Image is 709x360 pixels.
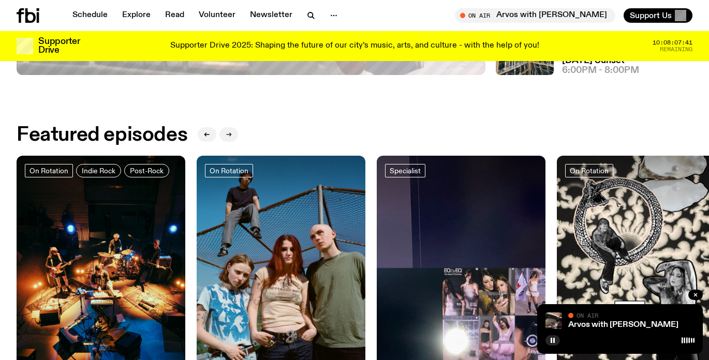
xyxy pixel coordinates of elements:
a: Volunteer [193,8,242,23]
span: On Rotation [29,167,68,174]
span: Remaining [660,47,692,52]
a: Read [159,8,190,23]
a: On Rotation [205,164,253,177]
a: Explore [116,8,157,23]
a: Specialist [385,164,425,177]
a: Newsletter [244,8,299,23]
span: Indie Rock [82,167,115,174]
p: Supporter Drive 2025: Shaping the future of our city’s music, arts, and culture - with the help o... [170,41,539,51]
span: On Rotation [210,167,248,174]
button: Support Us [624,8,692,23]
span: Post-Rock [130,167,164,174]
span: On Rotation [570,167,609,174]
span: Support Us [630,11,672,20]
a: Post-Rock [124,164,169,177]
a: Arvos with [PERSON_NAME] [568,321,678,329]
span: Specialist [390,167,421,174]
span: On Air [577,312,598,319]
a: Schedule [66,8,114,23]
span: 6:00pm - 8:00pm [562,66,639,75]
button: On AirArvos with [PERSON_NAME] [455,8,615,23]
h2: Featured episodes [17,126,187,144]
a: On Rotation [565,164,613,177]
a: On Rotation [25,164,73,177]
a: Indie Rock [76,164,121,177]
span: 10:08:07:41 [653,40,692,46]
h3: Supporter Drive [38,37,80,55]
